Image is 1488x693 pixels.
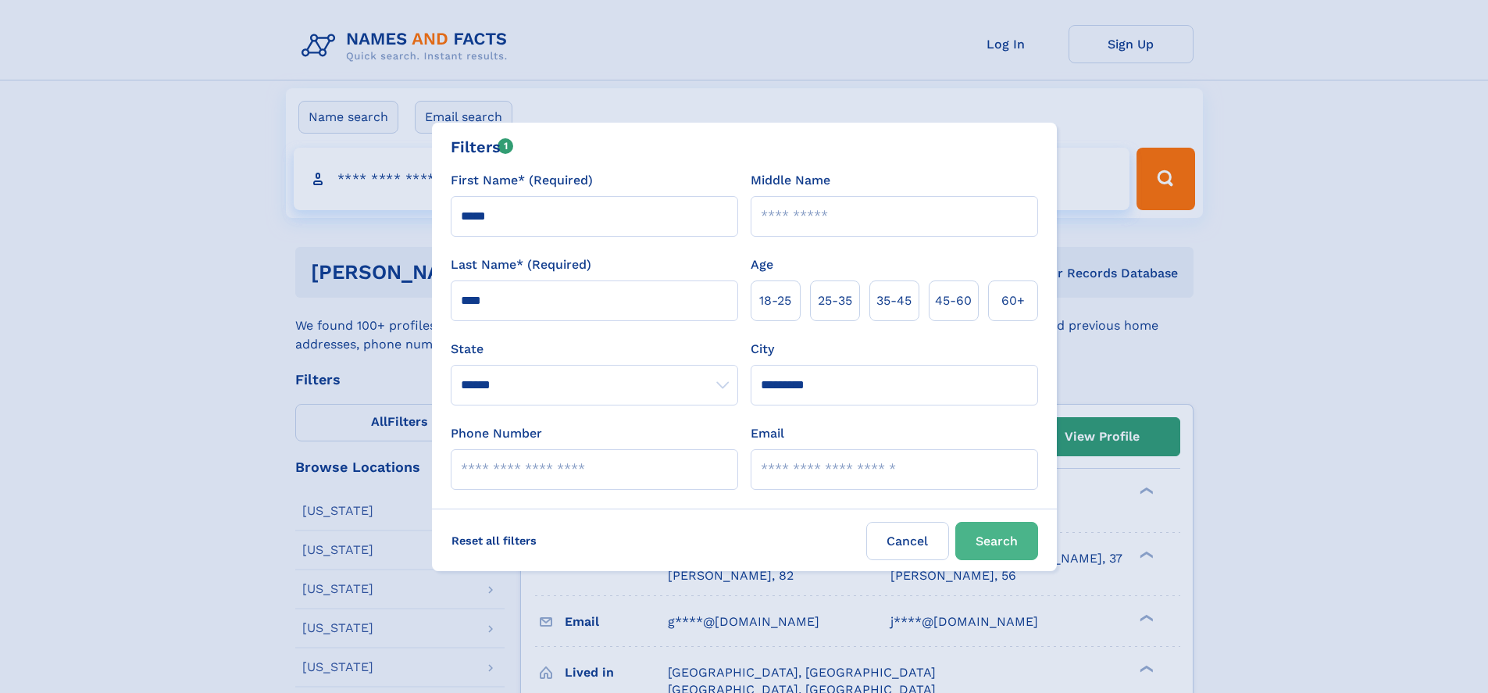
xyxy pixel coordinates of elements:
[935,291,972,310] span: 45‑60
[451,171,593,190] label: First Name* (Required)
[866,522,949,560] label: Cancel
[751,171,830,190] label: Middle Name
[441,522,547,559] label: Reset all filters
[451,424,542,443] label: Phone Number
[451,340,738,359] label: State
[751,255,773,274] label: Age
[451,135,514,159] div: Filters
[818,291,852,310] span: 25‑35
[1001,291,1025,310] span: 60+
[876,291,912,310] span: 35‑45
[955,522,1038,560] button: Search
[759,291,791,310] span: 18‑25
[751,340,774,359] label: City
[751,424,784,443] label: Email
[451,255,591,274] label: Last Name* (Required)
